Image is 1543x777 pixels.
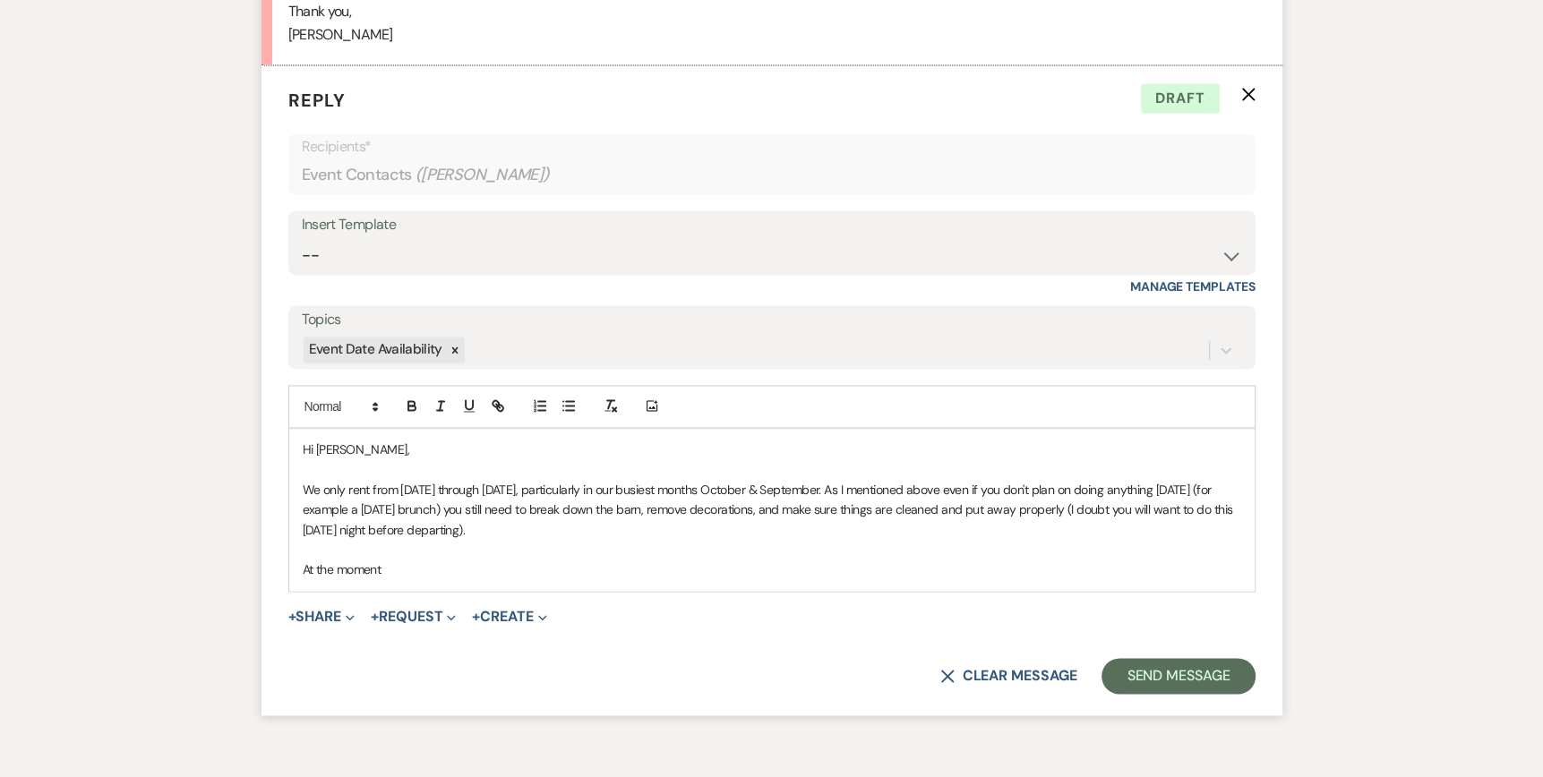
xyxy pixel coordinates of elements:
button: Create [472,610,546,624]
button: Share [288,610,356,624]
p: Hi [PERSON_NAME], [303,440,1241,459]
span: Reply [288,89,346,112]
a: Manage Templates [1130,278,1256,295]
span: Draft [1141,83,1220,114]
span: + [472,610,480,624]
button: Send Message [1102,658,1255,694]
span: ( [PERSON_NAME] ) [416,163,550,187]
button: Request [371,610,456,624]
div: Insert Template [302,212,1242,238]
div: Event Date Availability [304,337,445,363]
span: + [371,610,379,624]
p: Recipients* [302,135,1242,158]
button: Clear message [940,669,1076,683]
p: We only rent from [DATE] through [DATE], particularly in our busiest months October & September. ... [303,480,1241,540]
p: At the moment [303,559,1241,579]
div: Event Contacts [302,158,1242,192]
span: + [288,610,296,624]
label: Topics [302,307,1242,333]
